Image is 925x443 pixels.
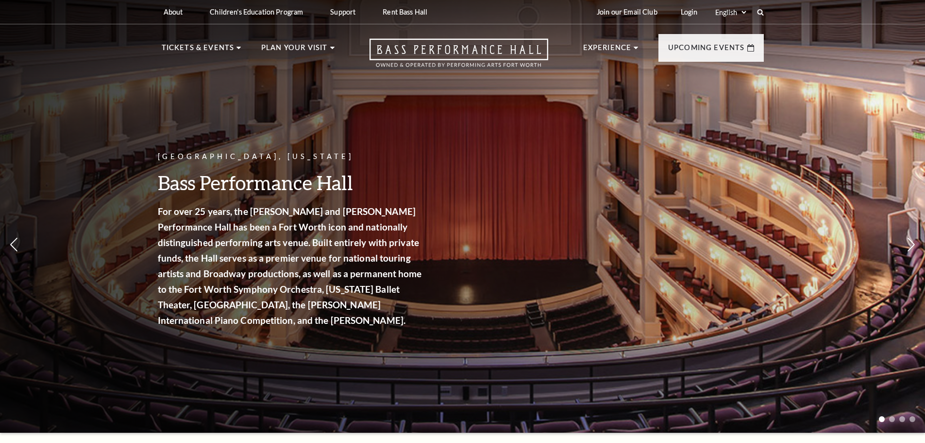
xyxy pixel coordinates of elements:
[158,206,422,326] strong: For over 25 years, the [PERSON_NAME] and [PERSON_NAME] Performance Hall has been a Fort Worth ico...
[162,42,235,59] p: Tickets & Events
[261,42,328,59] p: Plan Your Visit
[158,170,425,195] h3: Bass Performance Hall
[164,8,183,16] p: About
[383,8,427,16] p: Rent Bass Hall
[583,42,632,59] p: Experience
[210,8,303,16] p: Children's Education Program
[330,8,355,16] p: Support
[158,151,425,163] p: [GEOGRAPHIC_DATA], [US_STATE]
[713,8,748,17] select: Select:
[668,42,745,59] p: Upcoming Events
